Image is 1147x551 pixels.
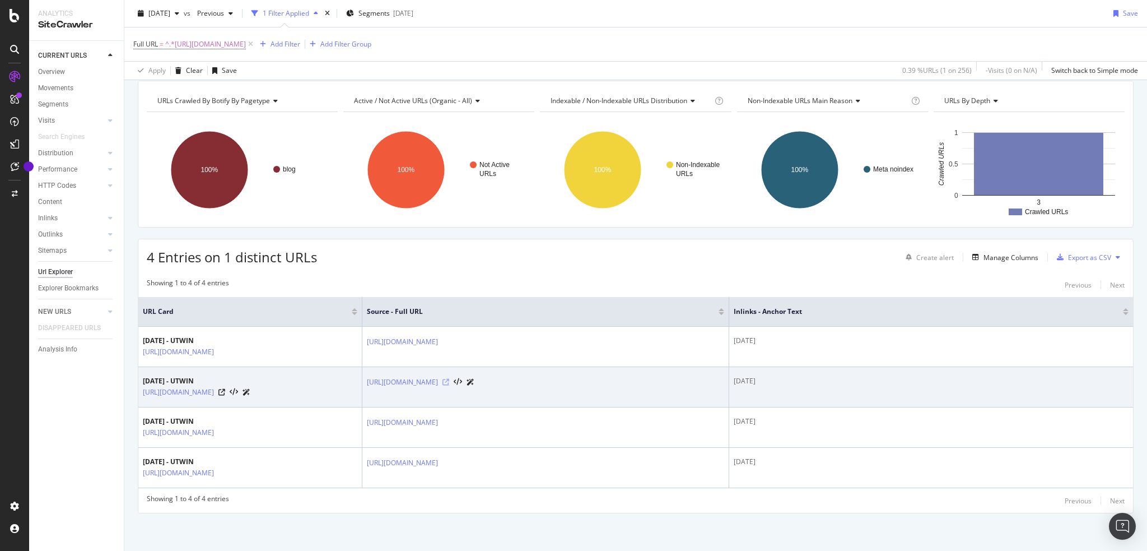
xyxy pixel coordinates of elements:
[1109,4,1138,22] button: Save
[367,417,438,428] a: [URL][DOMAIN_NAME]
[934,121,1125,219] svg: A chart.
[38,131,85,143] div: Search Engines
[38,196,62,208] div: Content
[1110,280,1125,290] div: Next
[38,322,101,334] div: DISAPPEARED URLS
[208,62,237,80] button: Save
[367,307,702,317] span: Source - Full URL
[222,66,237,75] div: Save
[193,4,237,22] button: Previous
[157,96,270,105] span: URLs Crawled By Botify By pagetype
[38,9,115,18] div: Analytics
[352,92,524,110] h4: Active / Not Active URLs
[479,170,496,178] text: URLs
[38,164,105,175] a: Performance
[143,336,250,346] div: [DATE] - UTWIN
[143,416,250,427] div: [DATE] - UTWIN
[38,322,112,334] a: DISAPPEARED URLS
[305,38,371,51] button: Add Filter Group
[916,253,954,262] div: Create alert
[323,8,332,19] div: times
[38,82,73,94] div: Movements
[38,147,73,159] div: Distribution
[1025,208,1068,216] text: Crawled URLs
[942,92,1115,110] h4: URLs by Depth
[165,36,246,52] span: ^.*[URL][DOMAIN_NAME]
[358,8,390,18] span: Segments
[38,266,116,278] a: Url Explorer
[38,245,67,257] div: Sitemaps
[594,166,612,174] text: 100%
[968,251,1038,264] button: Manage Columns
[143,387,214,398] a: [URL][DOMAIN_NAME]
[737,121,928,219] svg: A chart.
[147,248,317,266] span: 4 Entries on 1 distinct URLs
[263,8,309,18] div: 1 Filter Applied
[38,66,116,78] a: Overview
[171,62,203,80] button: Clear
[193,8,224,18] span: Previous
[184,8,193,18] span: vs
[186,66,203,75] div: Clear
[38,50,105,62] a: CURRENT URLS
[147,494,229,507] div: Showing 1 to 4 of 4 entries
[38,212,105,224] a: Inlinks
[393,8,413,18] div: [DATE]
[548,92,712,110] h4: Indexable / Non-Indexable URLs Distribution
[676,170,693,178] text: URLs
[38,283,99,294] div: Explorer Bookmarks
[143,427,214,438] a: [URL][DOMAIN_NAME]
[1110,496,1125,506] div: Next
[1068,253,1111,262] div: Export as CSV
[1065,280,1092,290] div: Previous
[38,66,65,78] div: Overview
[343,121,534,219] svg: A chart.
[1110,494,1125,507] button: Next
[1123,8,1138,18] div: Save
[1110,278,1125,291] button: Next
[38,99,116,110] a: Segments
[133,62,166,80] button: Apply
[155,92,328,110] h4: URLs Crawled By Botify By pagetype
[902,66,972,75] div: 0.39 % URLs ( 1 on 256 )
[143,467,214,479] a: [URL][DOMAIN_NAME]
[1065,496,1092,506] div: Previous
[38,115,55,127] div: Visits
[342,4,418,22] button: Segments[DATE]
[320,39,371,49] div: Add Filter Group
[147,121,338,219] svg: A chart.
[38,147,105,159] a: Distribution
[354,96,472,105] span: Active / Not Active URLs (organic - all)
[1037,198,1041,206] text: 3
[201,166,218,174] text: 100%
[734,457,1129,467] div: [DATE]
[1065,494,1092,507] button: Previous
[143,346,214,358] a: [URL][DOMAIN_NAME]
[230,388,238,396] button: View HTML Source
[283,165,296,173] text: blog
[38,18,115,31] div: SiteCrawler
[147,278,229,291] div: Showing 1 to 4 of 4 entries
[901,248,954,266] button: Create alert
[954,192,958,200] text: 0
[1052,248,1111,266] button: Export as CSV
[734,307,1106,317] span: Inlinks - Anchor Text
[748,96,852,105] span: Non-Indexable URLs Main Reason
[38,283,116,294] a: Explorer Bookmarks
[367,336,438,348] a: [URL][DOMAIN_NAME]
[986,66,1037,75] div: - Visits ( 0 on N/A )
[38,196,116,208] a: Content
[676,161,720,169] text: Non-Indexable
[255,38,300,51] button: Add Filter
[983,253,1038,262] div: Manage Columns
[398,166,415,174] text: 100%
[1047,62,1138,80] button: Switch back to Simple mode
[1065,278,1092,291] button: Previous
[271,39,300,49] div: Add Filter
[734,376,1129,386] div: [DATE]
[1109,513,1136,540] div: Open Intercom Messenger
[38,344,77,355] div: Analysis Info
[38,212,58,224] div: Inlinks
